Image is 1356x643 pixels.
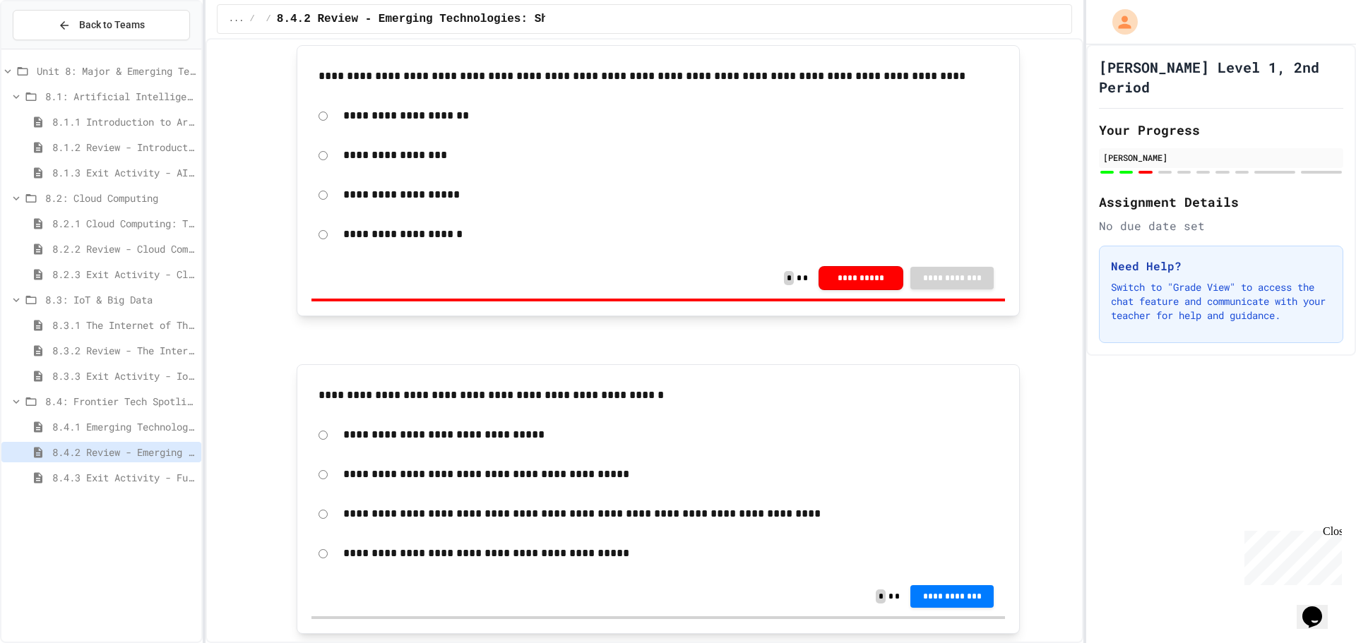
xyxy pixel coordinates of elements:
h2: Assignment Details [1099,192,1343,212]
span: 8.1.3 Exit Activity - AI Detective [52,165,196,180]
span: 8.2.2 Review - Cloud Computing [52,241,196,256]
h1: [PERSON_NAME] Level 1, 2nd Period [1099,57,1343,97]
iframe: chat widget [1239,525,1342,585]
span: / [249,13,254,25]
iframe: chat widget [1297,587,1342,629]
h2: Your Progress [1099,120,1343,140]
span: 8.4.3 Exit Activity - Future Tech Challenge [52,470,196,485]
span: ... [229,13,244,25]
div: Chat with us now!Close [6,6,97,90]
span: 8.2.3 Exit Activity - Cloud Service Detective [52,267,196,282]
span: 8.1.1 Introduction to Artificial Intelligence [52,114,196,129]
div: My Account [1098,6,1141,38]
span: Back to Teams [79,18,145,32]
span: 8.2: Cloud Computing [45,191,196,205]
span: 8.1: Artificial Intelligence Basics [45,89,196,104]
span: 8.4.2 Review - Emerging Technologies: Shaping Our Digital Future [52,445,196,459]
span: 8.2.1 Cloud Computing: Transforming the Digital World [52,216,196,231]
span: 8.4: Frontier Tech Spotlight [45,394,196,409]
span: Unit 8: Major & Emerging Technologies [37,64,196,78]
span: / [266,13,271,25]
h3: Need Help? [1111,258,1331,275]
span: 8.3.1 The Internet of Things and Big Data: Our Connected Digital World [52,318,196,332]
span: 8.4.2 Review - Emerging Technologies: Shaping Our Digital Future [277,11,711,28]
span: 8.3: IoT & Big Data [45,292,196,307]
div: [PERSON_NAME] [1103,151,1339,164]
p: Switch to "Grade View" to access the chat feature and communicate with your teacher for help and ... [1111,280,1331,323]
span: 8.1.2 Review - Introduction to Artificial Intelligence [52,140,196,155]
span: 8.3.2 Review - The Internet of Things and Big Data [52,343,196,358]
span: 8.4.1 Emerging Technologies: Shaping Our Digital Future [52,419,196,434]
span: 8.3.3 Exit Activity - IoT Data Detective Challenge [52,368,196,383]
button: Back to Teams [13,10,190,40]
div: No due date set [1099,217,1343,234]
